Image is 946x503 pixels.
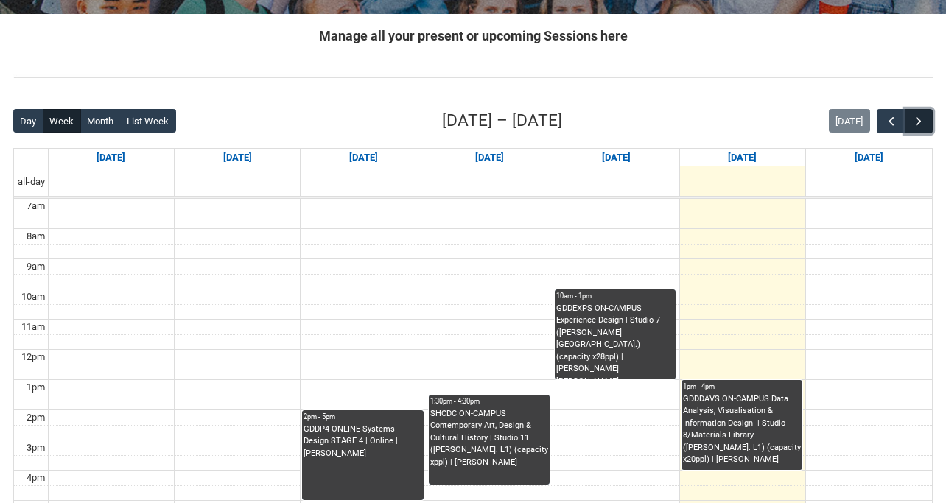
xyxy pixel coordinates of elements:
button: Previous Week [877,109,905,133]
div: 7am [24,199,48,214]
div: 10am - 1pm [556,291,674,301]
button: Next Week [905,109,933,133]
button: Day [13,109,43,133]
div: 1:30pm - 4:30pm [430,396,548,407]
div: 8am [24,229,48,244]
a: Go to August 10, 2025 [94,149,128,166]
div: GDDDAVS ON-CAMPUS Data Analysis, Visualisation & Information Design | Studio 8/Materials Library ... [683,393,801,466]
div: 1pm - 4pm [683,381,801,392]
a: Go to August 15, 2025 [725,149,760,166]
div: 12pm [18,350,48,365]
div: 9am [24,259,48,274]
a: Go to August 11, 2025 [220,149,255,166]
a: Go to August 12, 2025 [346,149,381,166]
img: REDU_GREY_LINE [13,69,933,85]
div: 11am [18,320,48,334]
div: GDDP4 ONLINE Systems Design STAGE 4 | Online | [PERSON_NAME] [304,423,421,460]
button: Month [80,109,121,133]
div: 2pm [24,410,48,425]
div: 4pm [24,471,48,485]
div: 1pm [24,380,48,395]
div: 2pm - 5pm [304,412,421,422]
button: [DATE] [829,109,870,133]
a: Go to August 14, 2025 [599,149,634,166]
div: GDDEXPS ON-CAMPUS Experience Design | Studio 7 ([PERSON_NAME][GEOGRAPHIC_DATA].) (capacity x28ppl... [556,303,674,379]
div: SHCDC ON-CAMPUS Contemporary Art, Design & Cultural History | Studio 11 ([PERSON_NAME]. L1) (capa... [430,408,548,469]
div: 10am [18,289,48,304]
div: 3pm [24,440,48,455]
h2: Manage all your present or upcoming Sessions here [13,26,933,46]
h2: [DATE] – [DATE] [442,108,562,133]
button: Week [43,109,81,133]
button: List Week [120,109,176,133]
a: Go to August 13, 2025 [472,149,507,166]
span: all-day [15,175,48,189]
a: Go to August 16, 2025 [852,149,886,166]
